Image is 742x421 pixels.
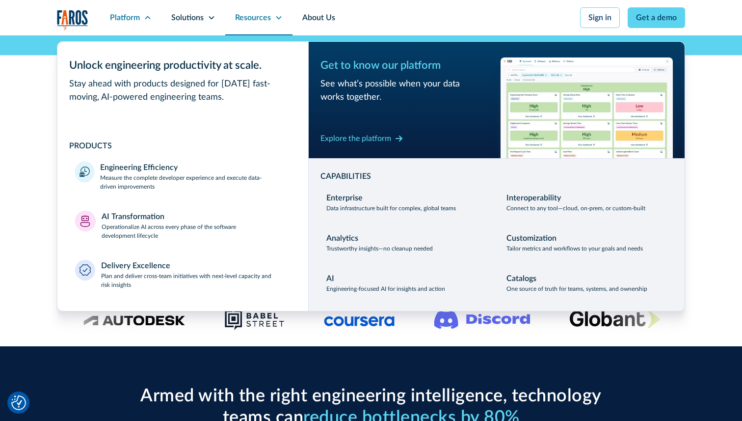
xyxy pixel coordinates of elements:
[69,254,296,295] a: Delivery ExcellencePlan and deliver cross-team initiatives with next-level capacity and risk insi...
[110,12,140,24] div: Platform
[101,260,170,272] div: Delivery Excellence
[326,273,334,284] div: AI
[320,78,493,104] div: See what’s possible when your data works together.
[235,12,271,24] div: Resources
[326,284,445,293] p: Engineering-focused AI for insights and action
[69,78,296,104] div: Stay ahead with products designed for [DATE] fast-moving, AI-powered engineering teams.
[580,7,620,28] a: Sign in
[101,272,291,289] p: Plan and deliver cross-team initiatives with next-level capacity and risk insights
[628,7,685,28] a: Get a demo
[506,204,645,213] p: Connect to any tool—cloud, on-prem, or custom-built
[434,309,530,329] img: Logo of the communication platform Discord.
[69,205,296,246] a: AI TransformationOperationalize AI across every phase of the software development lifecycle
[320,267,493,299] a: AIEngineering-focused AI for insights and action
[320,57,493,74] div: Get to know our platform
[326,204,456,213] p: Data infrastructure built for complex, global teams
[501,186,673,219] a: InteroperabilityConnect to any tool—cloud, on-prem, or custom-built
[501,226,673,259] a: CustomizationTailor metrics and workflows to your goals and needs
[506,284,647,293] p: One source of truth for teams, systems, and ownership
[326,244,433,253] p: Trustworthy insights—no cleanup needed
[225,307,285,331] img: Babel Street logo png
[570,310,661,328] img: Globant's logo
[69,156,296,197] a: Engineering EfficiencyMeasure the complete developer experience and execute data-driven improvements
[11,395,26,410] button: Cookie Settings
[320,186,493,219] a: EnterpriseData infrastructure built for complex, global teams
[506,232,556,244] div: Customization
[501,57,673,158] img: Workflow productivity trends heatmap chart
[326,232,358,244] div: Analytics
[69,140,296,152] div: PRODUCTS
[506,273,536,284] div: Catalogs
[100,162,178,173] div: Engineering Efficiency
[57,10,88,30] img: Logo of the analytics and reporting company Faros.
[11,395,26,410] img: Revisit consent button
[320,170,673,182] div: CAPABILITIES
[83,312,185,326] img: Logo of the design software company Autodesk.
[506,244,643,253] p: Tailor metrics and workflows to your goals and needs
[102,211,164,223] div: AI Transformation
[102,223,291,240] p: Operationalize AI across every phase of the software development lifecycle
[320,226,493,259] a: AnalyticsTrustworthy insights—no cleanup needed
[69,57,296,74] div: Unlock engineering productivity at scale.
[171,12,204,24] div: Solutions
[57,35,685,311] nav: Platform
[57,10,88,30] a: home
[320,131,403,146] a: Explore the platform
[326,192,363,204] div: Enterprise
[100,173,291,191] p: Measure the complete developer experience and execute data-driven improvements
[501,267,673,299] a: CatalogsOne source of truth for teams, systems, and ownership
[506,192,561,204] div: Interoperability
[320,133,391,144] div: Explore the platform
[324,311,395,327] img: Logo of the online learning platform Coursera.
